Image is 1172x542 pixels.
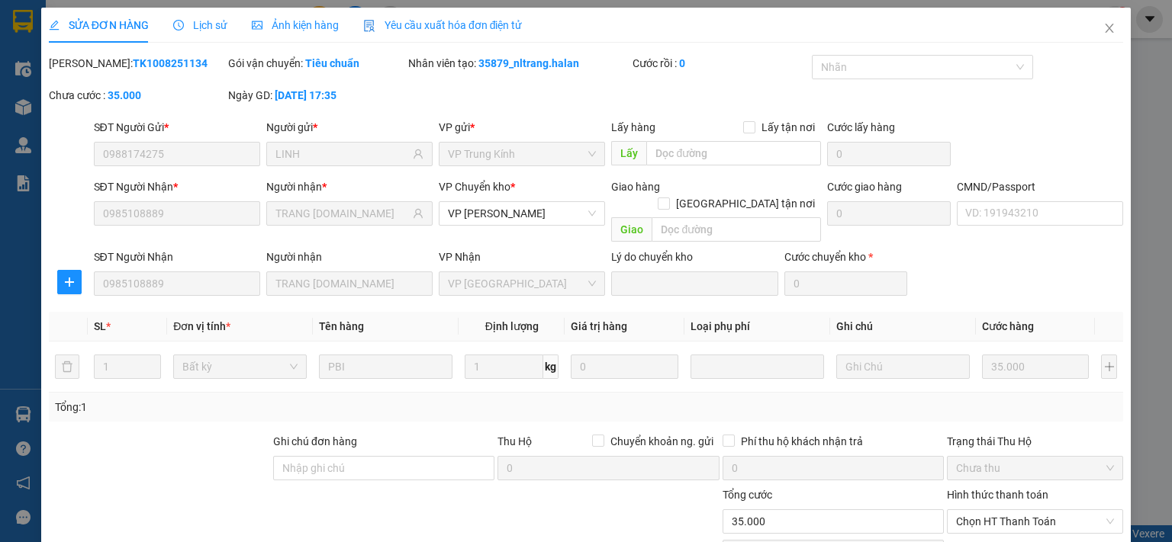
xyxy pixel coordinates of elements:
[836,354,970,379] input: Ghi Chú
[273,435,357,447] label: Ghi chú đơn hàng
[266,178,433,195] div: Người nhận
[275,205,410,222] input: Tên người nhận
[408,55,629,72] div: Nhân viên tạo:
[957,178,1123,195] div: CMND/Passport
[363,19,523,31] span: Yêu cầu xuất hóa đơn điện tử
[1101,354,1117,379] button: plus
[228,87,404,104] div: Ngày GD:
[266,119,433,136] div: Người gửi
[273,456,494,480] input: Ghi chú đơn hàng
[633,55,809,72] div: Cước rồi :
[684,312,830,342] th: Loại phụ phí
[448,143,596,165] span: VP Trung Kính
[252,20,262,30] span: picture
[611,181,660,193] span: Giao hàng
[604,433,720,450] span: Chuyển khoản ng. gửi
[947,489,1048,501] label: Hình thức thanh toán
[57,270,82,294] button: plus
[182,355,298,378] span: Bất kỳ
[55,399,453,415] div: Tổng: 1
[485,320,539,332] span: Định lượng
[55,354,79,379] button: delete
[652,217,821,242] input: Dọc đường
[611,217,652,242] span: Giao
[611,141,646,165] span: Lấy
[266,249,433,265] div: Người nhận
[133,57,208,69] b: TK1008251134
[982,320,1034,332] span: Cước hàng
[413,208,423,219] span: user
[827,181,902,193] label: Cước giao hàng
[173,19,227,31] span: Lịch sử
[956,457,1114,479] span: Chưa thu
[723,489,772,501] span: Tổng cước
[108,89,141,101] b: 35.000
[571,354,678,379] input: 0
[784,249,908,265] div: Cước chuyển kho
[94,249,260,265] div: SĐT Người Nhận
[827,142,951,166] input: Cước lấy hàng
[947,433,1123,450] div: Trạng thái Thu Hộ
[543,354,559,379] span: kg
[275,146,410,162] input: Tên người gửi
[646,141,821,165] input: Dọc đường
[49,55,225,72] div: [PERSON_NAME]:
[94,320,106,332] span: SL
[611,121,655,133] span: Lấy hàng
[363,20,375,32] img: icon
[830,312,976,342] th: Ghi chú
[94,119,260,136] div: SĐT Người Gửi
[228,55,404,72] div: Gói vận chuyển:
[439,181,510,193] span: VP Chuyển kho
[275,89,336,101] b: [DATE] 17:35
[611,249,778,265] div: Lý do chuyển kho
[413,149,423,159] span: user
[439,249,605,265] div: VP Nhận
[1103,22,1116,34] span: close
[478,57,579,69] b: 35879_nltrang.halan
[1088,8,1131,50] button: Close
[827,121,895,133] label: Cước lấy hàng
[448,272,596,295] span: VP Trường Chinh
[252,19,339,31] span: Ảnh kiện hàng
[679,57,685,69] b: 0
[58,276,81,288] span: plus
[982,354,1089,379] input: 0
[827,201,951,226] input: Cước giao hàng
[755,119,821,136] span: Lấy tận nơi
[448,202,596,225] span: VP Hoàng Gia
[319,320,364,332] span: Tên hàng
[319,354,452,379] input: VD: Bàn, Ghế
[670,195,821,212] span: [GEOGRAPHIC_DATA] tận nơi
[94,178,260,195] div: SĐT Người Nhận
[173,320,230,332] span: Đơn vị tính
[497,435,532,447] span: Thu Hộ
[173,20,184,30] span: clock-circle
[305,57,359,69] b: Tiêu chuẩn
[49,20,60,30] span: edit
[571,320,627,332] span: Giá trị hàng
[439,119,605,136] div: VP gửi
[49,19,149,31] span: SỬA ĐƠN HÀNG
[735,433,869,450] span: Phí thu hộ khách nhận trả
[49,87,225,104] div: Chưa cước :
[956,510,1114,533] span: Chọn HT Thanh Toán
